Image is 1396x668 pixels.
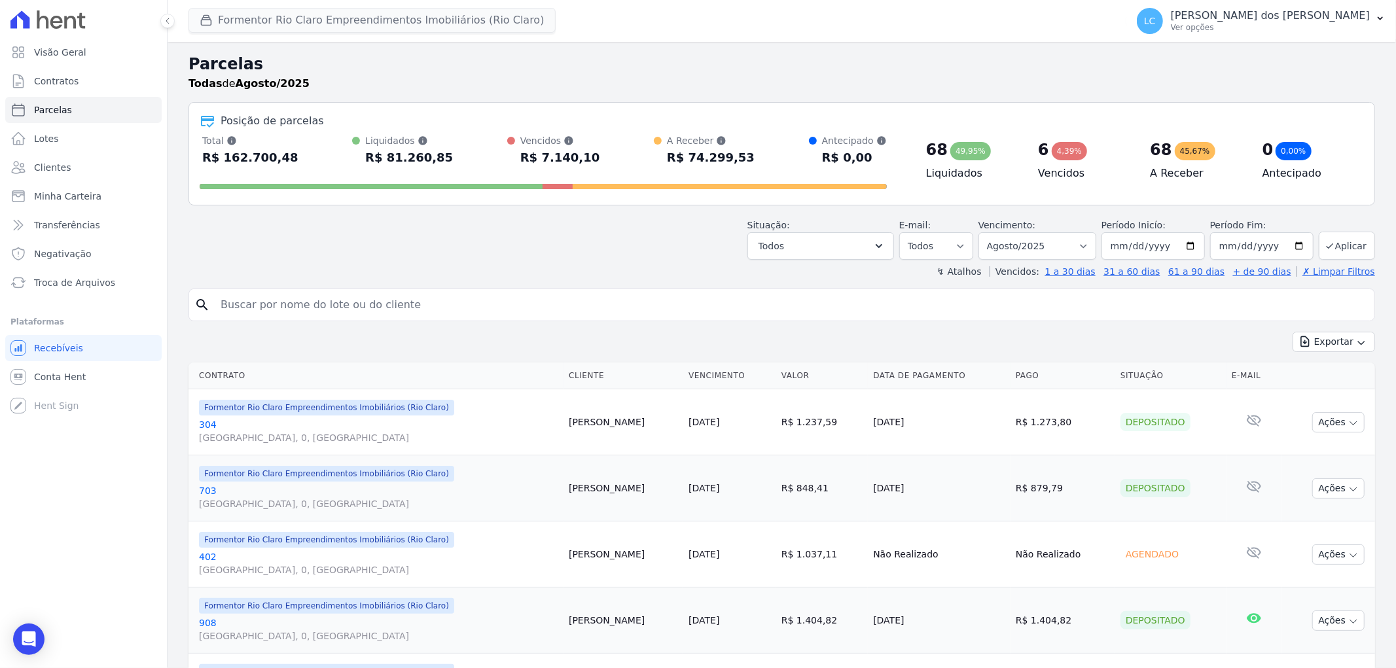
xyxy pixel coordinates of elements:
div: A Receber [667,134,755,147]
th: Cliente [564,362,683,389]
a: 1 a 30 dias [1045,266,1096,277]
div: Depositado [1120,611,1190,629]
h4: A Receber [1150,166,1241,181]
a: Transferências [5,212,162,238]
div: R$ 81.260,85 [365,147,453,168]
span: Recebíveis [34,342,83,355]
td: R$ 1.237,59 [776,389,868,455]
div: 49,95% [950,142,991,160]
span: LC [1144,16,1156,26]
span: [GEOGRAPHIC_DATA], 0, [GEOGRAPHIC_DATA] [199,431,558,444]
span: Minha Carteira [34,190,101,203]
h4: Antecipado [1262,166,1353,181]
td: [PERSON_NAME] [564,521,683,588]
a: 908[GEOGRAPHIC_DATA], 0, [GEOGRAPHIC_DATA] [199,616,558,642]
div: Vencidos [520,134,600,147]
label: Vencimento: [978,220,1035,230]
a: [DATE] [689,549,719,559]
strong: Todas [188,77,223,90]
h2: Parcelas [188,52,1375,76]
a: Troca de Arquivos [5,270,162,296]
a: Negativação [5,241,162,267]
span: [GEOGRAPHIC_DATA], 0, [GEOGRAPHIC_DATA] [199,497,558,510]
div: Open Intercom Messenger [13,624,45,655]
div: 6 [1038,139,1049,160]
div: 0,00% [1276,142,1311,160]
span: Lotes [34,132,59,145]
a: Clientes [5,154,162,181]
a: 703[GEOGRAPHIC_DATA], 0, [GEOGRAPHIC_DATA] [199,484,558,510]
h4: Vencidos [1038,166,1129,181]
span: [GEOGRAPHIC_DATA], 0, [GEOGRAPHIC_DATA] [199,563,558,576]
td: Não Realizado [1011,521,1115,588]
p: Ver opções [1171,22,1370,33]
label: Período Inicío: [1101,220,1166,230]
div: R$ 162.700,48 [202,147,298,168]
a: + de 90 dias [1233,266,1291,277]
td: [DATE] [868,455,1011,521]
a: 304[GEOGRAPHIC_DATA], 0, [GEOGRAPHIC_DATA] [199,418,558,444]
div: R$ 7.140,10 [520,147,600,168]
div: Depositado [1120,479,1190,497]
div: Depositado [1120,413,1190,431]
a: Recebíveis [5,335,162,361]
a: Parcelas [5,97,162,123]
button: Todos [747,232,894,260]
td: R$ 879,79 [1011,455,1115,521]
a: Conta Hent [5,364,162,390]
a: Visão Geral [5,39,162,65]
a: ✗ Limpar Filtros [1297,266,1375,277]
a: [DATE] [689,417,719,427]
span: Parcelas [34,103,72,116]
span: Formentor Rio Claro Empreendimentos Imobiliários (Rio Claro) [199,532,454,548]
div: Posição de parcelas [221,113,324,129]
td: [DATE] [868,389,1011,455]
a: 402[GEOGRAPHIC_DATA], 0, [GEOGRAPHIC_DATA] [199,550,558,576]
button: LC [PERSON_NAME] dos [PERSON_NAME] Ver opções [1126,3,1396,39]
th: E-mail [1226,362,1281,389]
div: Total [202,134,298,147]
label: E-mail: [899,220,931,230]
div: Agendado [1120,545,1184,563]
button: Exportar [1293,332,1375,352]
td: Não Realizado [868,521,1011,588]
a: Contratos [5,68,162,94]
a: 31 a 60 dias [1103,266,1160,277]
div: 68 [926,139,948,160]
strong: Agosto/2025 [236,77,310,90]
div: R$ 74.299,53 [667,147,755,168]
a: Lotes [5,126,162,152]
td: R$ 1.404,82 [1011,588,1115,654]
td: [PERSON_NAME] [564,588,683,654]
th: Pago [1011,362,1115,389]
a: [DATE] [689,483,719,493]
span: Troca de Arquivos [34,276,115,289]
td: [PERSON_NAME] [564,455,683,521]
p: [PERSON_NAME] dos [PERSON_NAME] [1171,9,1370,22]
div: R$ 0,00 [822,147,887,168]
button: Aplicar [1319,232,1375,260]
span: Conta Hent [34,370,86,383]
div: 4,39% [1052,142,1087,160]
a: [DATE] [689,615,719,625]
span: Formentor Rio Claro Empreendimentos Imobiliários (Rio Claro) [199,400,454,415]
span: [GEOGRAPHIC_DATA], 0, [GEOGRAPHIC_DATA] [199,629,558,642]
th: Data de Pagamento [868,362,1011,389]
span: Visão Geral [34,46,86,59]
div: 45,67% [1175,142,1215,160]
td: R$ 1.273,80 [1011,389,1115,455]
button: Ações [1312,412,1365,432]
h4: Liquidados [926,166,1017,181]
input: Buscar por nome do lote ou do cliente [213,292,1369,318]
span: Negativação [34,247,92,260]
div: 68 [1150,139,1172,160]
button: Ações [1312,478,1365,499]
label: Período Fim: [1210,219,1314,232]
p: de [188,76,310,92]
span: Formentor Rio Claro Empreendimentos Imobiliários (Rio Claro) [199,598,454,614]
td: [PERSON_NAME] [564,389,683,455]
div: 0 [1262,139,1274,160]
button: Ações [1312,544,1365,565]
a: 61 a 90 dias [1168,266,1225,277]
div: Plataformas [10,314,156,330]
